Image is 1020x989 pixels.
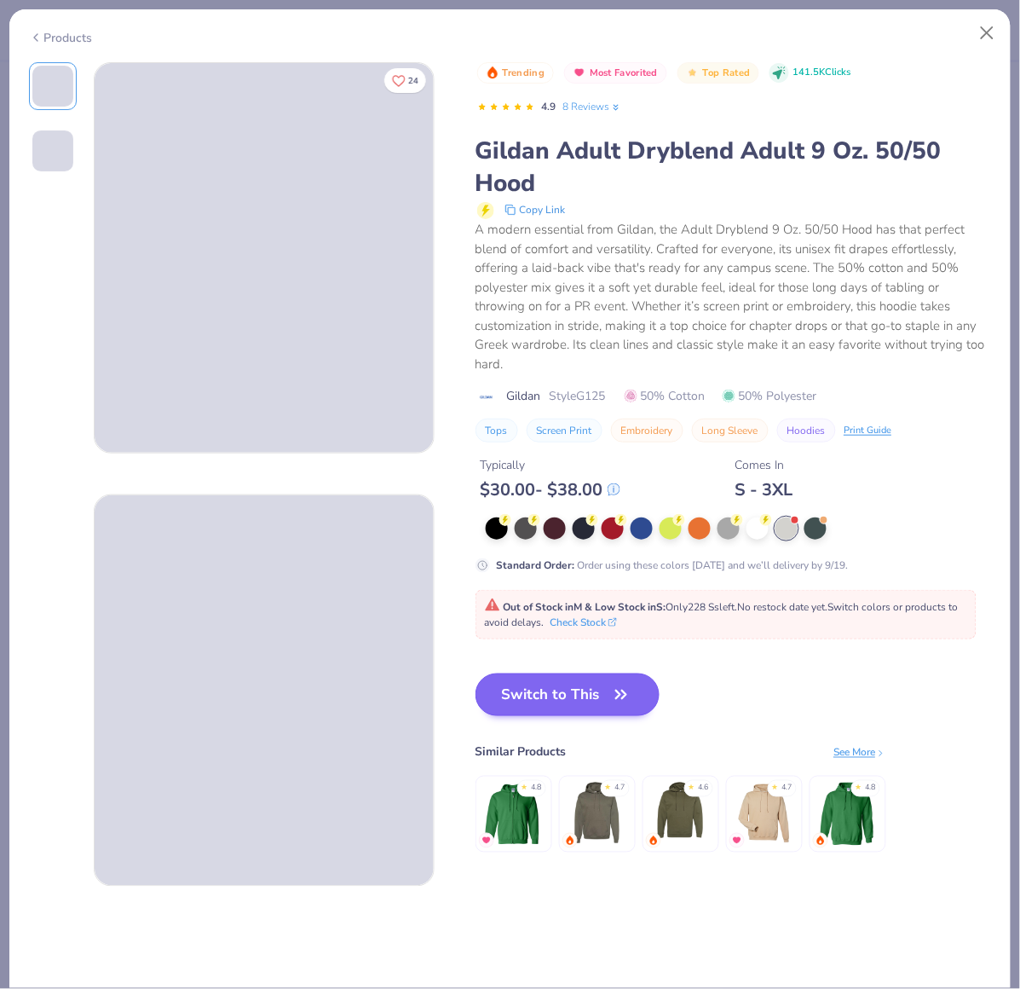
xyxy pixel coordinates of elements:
[777,419,836,442] button: Hoodies
[793,66,851,80] span: 141.5K Clicks
[590,68,658,78] span: Most Favorited
[585,600,666,614] strong: & Low Stock in S :
[475,419,518,442] button: Tops
[686,66,700,79] img: Top Rated sort
[504,600,585,614] strong: Out of Stock in M
[732,836,742,846] img: MostFav.gif
[834,745,886,761] div: See More
[611,419,683,442] button: Embroidery
[648,836,659,846] img: trending.gif
[563,99,622,114] a: 8 Reviews
[782,783,792,795] div: 4.7
[499,200,571,220] button: copy to clipboard
[475,220,992,373] div: A modern essential from Gildan, the Adult Dryblend 9 Oz. 50/50 Hood has that perfect blend of com...
[815,836,826,846] img: trending.gif
[475,743,567,761] div: Similar Products
[481,456,620,474] div: Typically
[971,17,1004,49] button: Close
[677,62,759,84] button: Badge Button
[689,783,695,789] div: ★
[866,783,876,795] div: 4.8
[605,783,612,789] div: ★
[723,387,817,405] span: 50% Polyester
[542,100,556,113] span: 4.9
[477,94,535,121] div: 4.9 Stars
[844,424,892,438] div: Print Guide
[522,783,528,789] div: ★
[550,615,617,630] button: Check Stock
[813,778,882,847] img: Gildan Adult Heavy Blend 8 Oz. 50/50 Hooded Sweatshirt
[735,456,793,474] div: Comes In
[475,135,992,200] div: Gildan Adult Dryblend Adult 9 Oz. 50/50 Hood
[481,479,620,500] div: $ 30.00 - $ 38.00
[703,68,751,78] span: Top Rated
[735,479,793,500] div: S - 3XL
[532,783,542,795] div: 4.8
[625,387,706,405] span: 50% Cotton
[738,600,828,614] span: No restock date yet.
[856,783,862,789] div: ★
[497,558,575,572] strong: Standard Order :
[408,77,418,85] span: 24
[475,390,498,404] img: brand logo
[564,62,667,84] button: Badge Button
[481,836,492,846] img: MostFav.gif
[646,778,715,847] img: Independent Trading Co. Midweight Hooded Sweatshirt
[485,600,959,629] span: Only 228 Ss left. Switch colors or products to avoid delays.
[565,836,575,846] img: trending.gif
[29,29,93,47] div: Products
[477,62,554,84] button: Badge Button
[615,783,625,795] div: 4.7
[475,674,660,716] button: Switch to This
[573,66,586,79] img: Most Favorited sort
[550,387,606,405] span: Style G125
[503,68,545,78] span: Trending
[692,419,769,442] button: Long Sleeve
[497,558,849,573] div: Order using these colors [DATE] and we’ll delivery by 9/19.
[507,387,541,405] span: Gildan
[772,783,779,789] div: ★
[699,783,709,795] div: 4.6
[486,66,499,79] img: Trending sort
[729,778,798,847] img: Just Hoods By AWDis Men's 80/20 Midweight College Hooded Sweatshirt
[527,419,602,442] button: Screen Print
[384,68,426,93] button: Like
[562,778,631,847] img: Hanes Unisex 7.8 Oz. Ecosmart 50/50 Pullover Hooded Sweatshirt
[479,778,548,847] img: Gildan Heavy Blend 50/50 Full-Zip Hooded Sweatshirt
